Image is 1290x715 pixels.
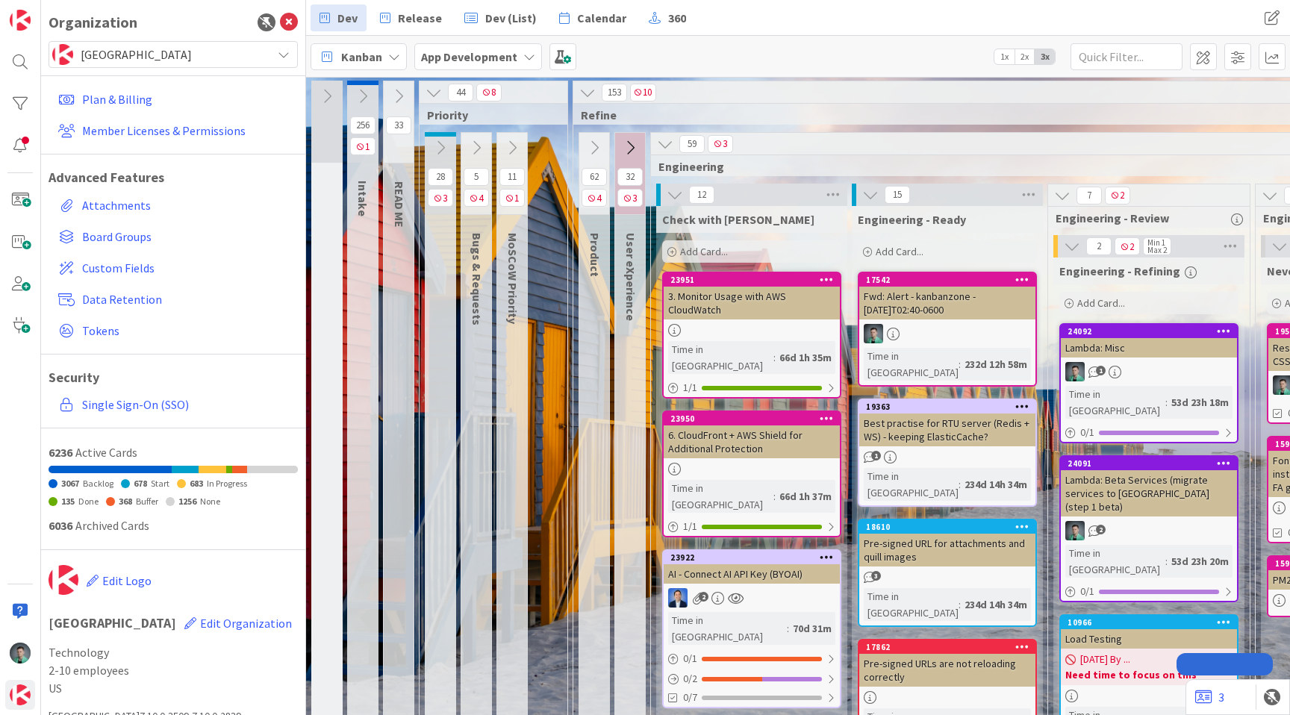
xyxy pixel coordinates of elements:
b: App Development [421,49,517,64]
div: 23950 [664,412,840,425]
div: 23951 [664,273,840,287]
div: 239506. CloudFront + AWS Shield for Additional Protection [664,412,840,458]
span: 2-10 employees [49,661,298,679]
span: Release [398,9,442,27]
span: 2x [1015,49,1035,64]
span: Priority [427,107,549,122]
a: Calendar [550,4,635,31]
span: Edit Organization [200,616,292,631]
span: 15 [885,186,910,204]
span: 6236 [49,445,72,460]
div: 23922 [670,552,840,563]
span: : [773,488,776,505]
div: 24092Lambda: Misc [1061,325,1237,357]
div: 19363 [859,400,1035,413]
span: 2 [699,592,708,602]
div: 24091 [1061,457,1237,470]
span: 3 [708,135,733,153]
div: Time in [GEOGRAPHIC_DATA] [668,480,773,513]
div: Lambda: Beta Services (migrate services to [GEOGRAPHIC_DATA] (step 1 beta) [1061,470,1237,516]
div: 0/1 [1061,582,1237,601]
a: 23922AI - Connect AI API Key (BYOAI)DPTime in [GEOGRAPHIC_DATA]:70d 31m0/10/20/7 [662,549,841,708]
div: 232d 12h 58m [961,356,1031,372]
a: 3 [1195,688,1224,706]
span: User eXperience [623,233,638,321]
span: 3 [617,189,643,207]
span: MoSCoW Priority [505,233,520,324]
span: 0 / 1 [683,651,697,666]
h1: [GEOGRAPHIC_DATA] [49,608,298,639]
div: Load Testing [1061,629,1237,649]
div: 24092 [1068,326,1237,337]
img: avatar [10,684,31,705]
span: [DATE] By ... [1080,652,1130,667]
div: 17542 [859,273,1035,287]
a: Dev (List) [455,4,546,31]
span: 0 / 2 [683,671,697,687]
img: VP [864,324,883,343]
span: [GEOGRAPHIC_DATA] [81,44,264,65]
a: 360 [640,4,695,31]
span: 0 / 1 [1080,584,1094,599]
span: Custom Fields [82,259,292,277]
span: 44 [448,84,473,102]
span: 59 [679,135,705,153]
button: Edit Logo [86,565,152,596]
div: VP [1061,362,1237,381]
span: Kanban [341,48,382,66]
span: Add Card... [876,245,923,258]
span: 153 [602,84,627,102]
div: Pre-signed URL for attachments and quill images [859,534,1035,566]
span: Buffer [136,496,158,507]
span: 7 [1076,187,1102,204]
div: Organization [49,11,137,34]
div: 0/1 [1061,423,1237,442]
span: 2 [1115,237,1140,255]
a: Dev [311,4,367,31]
span: Engineering - Review [1056,210,1231,225]
a: Data Retention [52,286,298,313]
h1: Advanced Features [49,169,298,186]
button: Edit Organization [184,608,293,639]
span: : [959,476,961,493]
a: Member Licenses & Permissions [52,117,298,144]
span: Product [588,233,602,277]
a: Plan & Billing [52,86,298,113]
span: 3x [1035,49,1055,64]
span: Intake [355,181,370,216]
div: 53d 23h 20m [1168,553,1233,569]
div: 19363Best practise for RTU server (Redis + WS) - keeping ElasticCache? [859,400,1035,446]
div: 10966 [1068,617,1237,628]
div: Lambda: Misc [1061,338,1237,357]
div: Max 2 [1147,246,1167,254]
div: 234d 14h 34m [961,476,1031,493]
div: 10966 [1061,616,1237,629]
div: 66d 1h 35m [776,349,835,366]
div: Min 1 [1147,239,1165,246]
span: 360 [668,9,686,27]
div: 1/1 [664,378,840,397]
div: 23950 [670,413,840,424]
a: 24091Lambda: Beta Services (migrate services to [GEOGRAPHIC_DATA] (step 1 beta)VPTime in [GEOGRAP... [1059,455,1238,602]
div: 18610Pre-signed URL for attachments and quill images [859,520,1035,566]
span: READ ME [392,181,407,228]
span: 33 [386,116,411,134]
div: 23922 [664,551,840,564]
span: Dev [337,9,358,27]
span: 6036 [49,518,72,533]
span: Engineering - Ready [858,212,966,227]
a: Custom Fields [52,255,298,281]
span: 1 [499,189,525,207]
span: Board Groups [82,228,292,246]
span: Add Card... [680,245,728,258]
span: 1 [1096,366,1106,375]
div: Time in [GEOGRAPHIC_DATA] [1065,386,1165,419]
div: Time in [GEOGRAPHIC_DATA] [864,468,959,501]
a: 24092Lambda: MiscVPTime in [GEOGRAPHIC_DATA]:53d 23h 18m0/1 [1059,323,1238,443]
div: 17862 [859,640,1035,654]
span: Check with Vlad [662,212,814,227]
span: 32 [617,168,643,186]
span: 12 [689,186,714,204]
div: 17542 [866,275,1035,285]
div: 19363 [866,402,1035,412]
